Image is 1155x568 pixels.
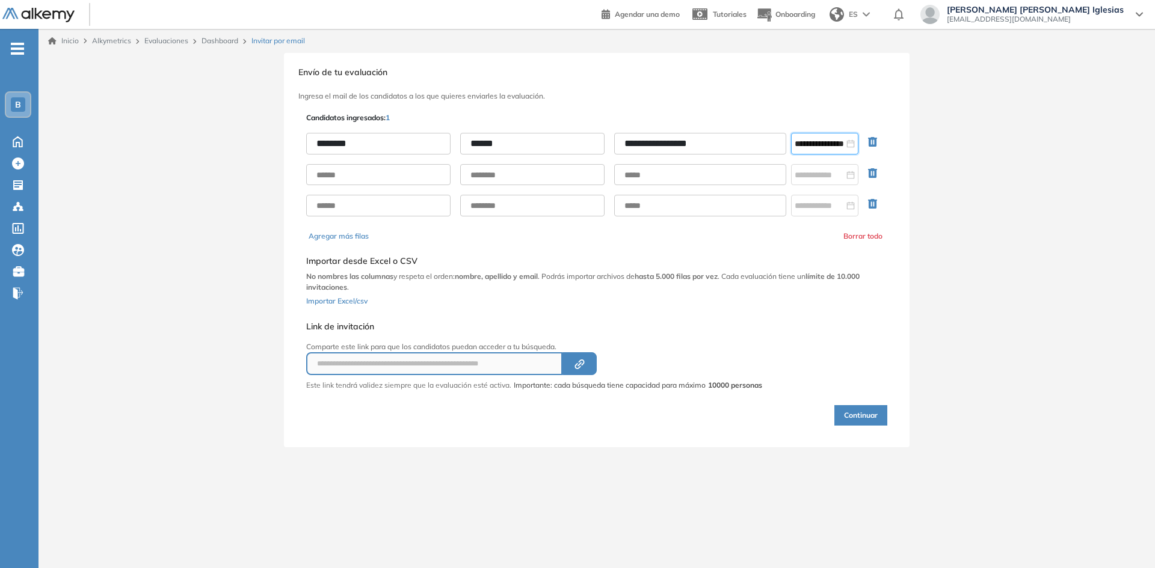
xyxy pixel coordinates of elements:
a: Agendar una demo [602,6,680,20]
h5: Importar desde Excel o CSV [306,256,887,266]
button: Onboarding [756,2,815,28]
p: Comparte este link para que los candidatos puedan acceder a tu búsqueda. [306,341,762,352]
b: No nombres las columnas [306,272,393,281]
span: Importante: cada búsqueda tiene capacidad para máximo [514,380,762,391]
a: Dashboard [202,36,238,45]
b: nombre, apellido y email [455,272,538,281]
p: y respeta el orden: . Podrás importar archivos de . Cada evaluación tiene un . [306,271,887,293]
p: Este link tendrá validez siempre que la evaluación esté activa. [306,380,511,391]
span: Onboarding [775,10,815,19]
span: Agendar una demo [615,10,680,19]
button: Borrar todo [843,231,882,242]
img: arrow [863,12,870,17]
span: 1 [386,113,390,122]
h3: Envío de tu evaluación [298,67,895,78]
span: Alkymetrics [92,36,131,45]
span: [PERSON_NAME] [PERSON_NAME] Iglesias [947,5,1124,14]
button: Continuar [834,405,887,426]
button: Importar Excel/csv [306,293,368,307]
a: Inicio [48,35,79,46]
b: límite de 10.000 invitaciones [306,272,860,292]
button: Agregar más filas [309,231,369,242]
span: Importar Excel/csv [306,296,368,305]
img: Logo [2,8,75,23]
span: [EMAIL_ADDRESS][DOMAIN_NAME] [947,14,1124,24]
span: Tutoriales [713,10,747,19]
h5: Link de invitación [306,322,762,332]
h3: Ingresa el mail de los candidatos a los que quieres enviarles la evaluación. [298,92,895,100]
p: Candidatos ingresados: [306,112,390,123]
b: hasta 5.000 filas por vez [635,272,718,281]
img: world [830,7,844,22]
a: Evaluaciones [144,36,188,45]
span: ES [849,9,858,20]
i: - [11,47,24,50]
span: B [15,100,21,109]
strong: 10000 personas [708,380,762,389]
span: Invitar por email [251,35,305,46]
